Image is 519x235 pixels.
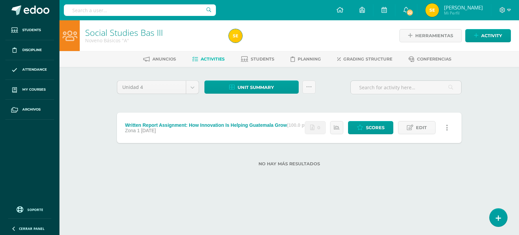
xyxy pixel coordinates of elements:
[305,121,326,134] a: No se han realizado entregas
[122,81,181,94] span: Unidad 4
[238,81,274,94] span: Unit summary
[22,27,41,33] span: Students
[64,4,216,16] input: Search a user…
[5,80,54,100] a: My courses
[192,54,225,65] a: Activities
[317,121,320,134] span: 0
[351,81,461,94] input: Search for activity here…
[141,128,156,133] span: [DATE]
[444,4,483,11] span: [PERSON_NAME]
[287,122,310,128] strong: (100.0 pts)
[85,27,163,38] a: Social Studies Bas III
[415,29,453,42] span: Herramientas
[465,29,511,42] a: Activity
[343,56,392,62] span: Grading structure
[85,28,221,37] h1: Social Studies Bas III
[117,81,199,94] a: Unidad 4
[425,3,439,17] img: 4e9def19cc85b7c337b3cd984476dcf2.png
[22,87,46,92] span: My courses
[117,161,462,166] label: No hay más resultados
[125,122,310,128] div: Written Report Assignment: How Innovation Is Helping Guatemala Grow
[19,226,45,231] span: Cerrar panel
[5,60,54,80] a: Attendance
[85,37,221,44] div: Noveno Básicos 'A'
[5,100,54,120] a: Archivos
[366,121,385,134] span: Scores
[291,54,321,65] a: Planning
[125,128,140,133] span: Zona 1
[22,47,42,53] span: Discipline
[241,54,274,65] a: Students
[5,20,54,40] a: Students
[204,80,299,94] a: Unit summary
[409,54,451,65] a: Conferencias
[143,54,176,65] a: Anuncios
[27,207,43,212] span: Soporte
[8,205,51,214] a: Soporte
[417,56,451,62] span: Conferencias
[5,40,54,60] a: Discipline
[22,67,47,72] span: Attendance
[399,29,462,42] a: Herramientas
[201,56,225,62] span: Activities
[251,56,274,62] span: Students
[348,121,393,134] a: Scores
[406,9,414,16] span: 22
[481,29,502,42] span: Activity
[298,56,321,62] span: Planning
[152,56,176,62] span: Anuncios
[229,29,242,43] img: 4e9def19cc85b7c337b3cd984476dcf2.png
[444,10,483,16] span: Mi Perfil
[22,107,41,112] span: Archivos
[337,54,392,65] a: Grading structure
[416,121,427,134] span: Edit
